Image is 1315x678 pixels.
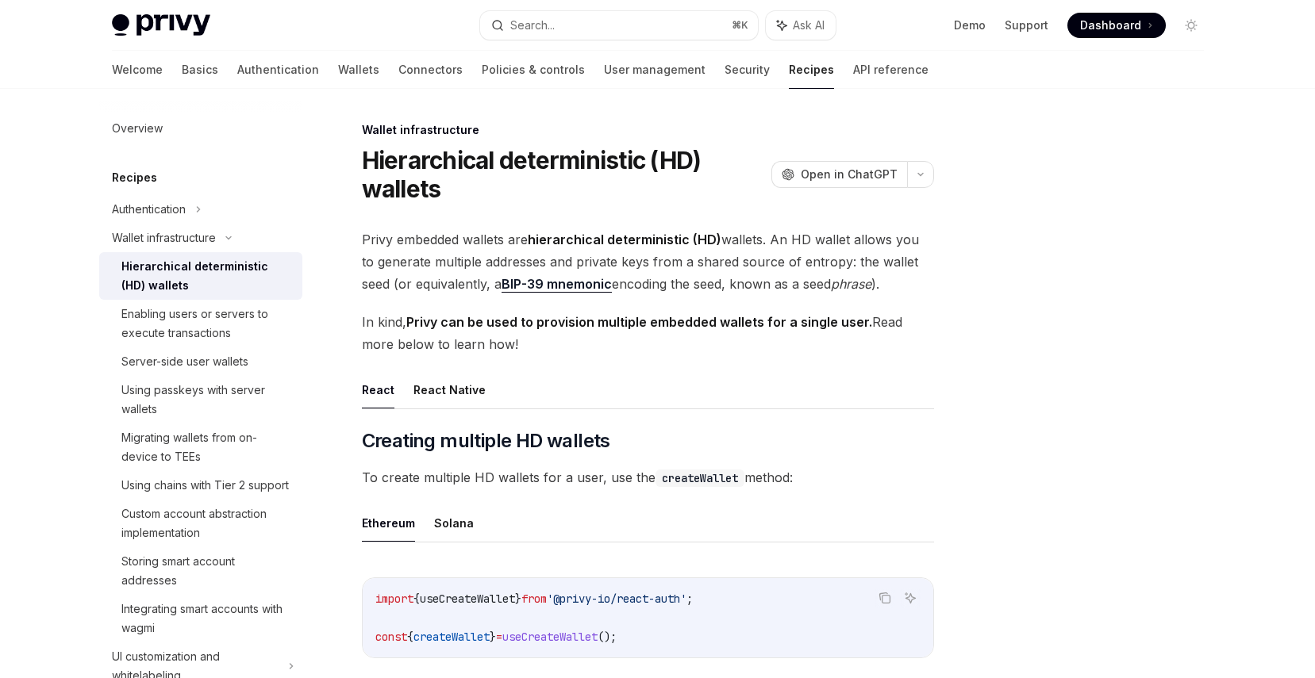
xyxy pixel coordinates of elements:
div: Wallet infrastructure [362,122,934,138]
a: Policies & controls [482,51,585,89]
a: Authentication [237,51,319,89]
button: Ethereum [362,504,415,542]
a: BIP-39 mnemonic [502,276,612,293]
div: Integrating smart accounts with wagmi [121,599,293,638]
div: Hierarchical deterministic (HD) wallets [121,257,293,295]
h5: Recipes [112,168,157,187]
span: '@privy-io/react-auth' [547,592,686,606]
span: from [521,592,547,606]
span: Open in ChatGPT [801,167,898,182]
div: Overview [112,119,163,138]
a: Integrating smart accounts with wagmi [99,595,302,642]
div: Enabling users or servers to execute transactions [121,305,293,343]
span: import [375,592,413,606]
a: Support [1005,17,1048,33]
a: API reference [853,51,929,89]
a: Enabling users or servers to execute transactions [99,300,302,347]
div: Using passkeys with server wallets [121,381,293,419]
div: Wallet infrastructure [112,228,216,247]
span: Privy embedded wallets are wallets. An HD wallet allows you to generate multiple addresses and pr... [362,228,934,295]
a: Connectors [398,51,463,89]
a: Wallets [338,51,379,89]
a: Demo [954,17,986,33]
a: Overview [99,114,302,143]
h1: Hierarchical deterministic (HD) wallets [362,146,765,203]
span: To create multiple HD wallets for a user, use the method: [362,466,934,488]
span: = [496,630,502,644]
div: Custom account abstraction implementation [121,504,293,542]
span: ⌘ K [732,19,748,32]
button: Ask AI [766,11,836,40]
a: Using chains with Tier 2 support [99,471,302,500]
button: Toggle dark mode [1179,13,1204,38]
em: phrase [831,276,871,292]
span: ; [686,592,693,606]
span: const [375,630,407,644]
div: Search... [510,16,555,35]
a: Storing smart account addresses [99,547,302,595]
div: Storing smart account addresses [121,552,293,590]
code: createWallet [656,469,744,487]
div: Authentication [112,200,186,219]
a: Hierarchical deterministic (HD) wallets [99,252,302,300]
strong: Privy can be used to provision multiple embedded wallets for a single user. [406,314,872,330]
span: Creating multiple HD wallets [362,428,610,454]
a: Custom account abstraction implementation [99,500,302,547]
a: Using passkeys with server wallets [99,376,302,423]
span: { [407,630,413,644]
span: (); [598,630,617,644]
button: React Native [413,371,486,408]
a: Dashboard [1067,13,1166,38]
a: Recipes [789,51,834,89]
a: Basics [182,51,218,89]
span: } [515,592,521,606]
img: light logo [112,14,210,36]
a: Migrating wallets from on-device to TEEs [99,423,302,471]
span: Ask AI [793,17,825,33]
a: Welcome [112,51,163,89]
span: In kind, Read more below to learn how! [362,311,934,355]
a: Server-side user wallets [99,347,302,376]
span: } [490,630,496,644]
button: Copy the contents from the code block [875,588,895,608]
span: { [413,592,420,606]
a: Security [725,51,770,89]
span: useCreateWallet [502,630,598,644]
span: Dashboard [1080,17,1141,33]
div: Server-side user wallets [121,352,248,371]
button: Search...⌘K [480,11,758,40]
span: useCreateWallet [420,592,515,606]
button: Solana [434,504,474,542]
span: createWallet [413,630,490,644]
button: Open in ChatGPT [771,161,907,188]
div: Using chains with Tier 2 support [121,476,289,495]
strong: hierarchical deterministic (HD) [528,232,721,247]
button: Ask AI [900,588,921,608]
a: User management [604,51,706,89]
button: React [362,371,394,408]
div: Migrating wallets from on-device to TEEs [121,428,293,466]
